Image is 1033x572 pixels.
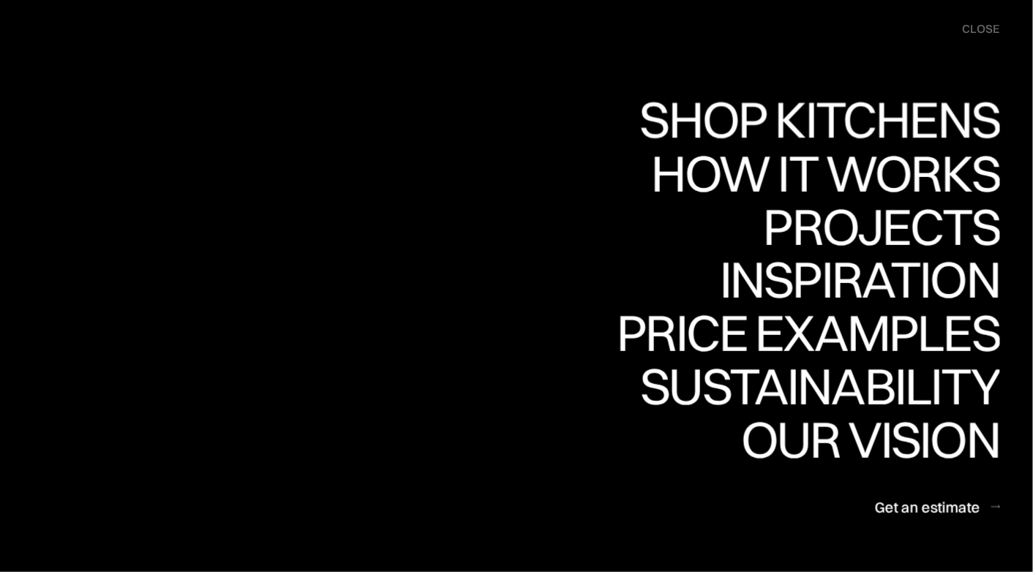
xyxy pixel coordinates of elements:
[948,15,1000,44] div: menu
[729,414,1000,467] a: Our visionOur vision
[647,148,1000,199] div: How it works
[628,361,1000,414] a: SustainabilitySustainability
[647,199,1000,250] div: How it works
[729,414,1000,465] div: Our vision
[647,148,1000,201] a: How it worksHow it works
[617,307,1000,358] div: Price examples
[699,305,1000,356] div: Inspiration
[875,497,980,516] div: Get an estimate
[628,412,1000,463] div: Sustainability
[763,200,1000,254] a: ProjectsProjects
[699,254,1000,307] a: InspirationInspiration
[632,94,1000,148] a: Shop KitchensShop Kitchens
[628,361,1000,412] div: Sustainability
[632,94,1000,145] div: Shop Kitchens
[699,254,1000,305] div: Inspiration
[617,307,1000,361] a: Price examplesPrice examples
[763,252,1000,303] div: Projects
[632,145,1000,196] div: Shop Kitchens
[763,200,1000,252] div: Projects
[729,465,1000,516] div: Our vision
[875,489,1000,524] a: Get an estimate
[963,21,1000,37] div: close
[617,358,1000,410] div: Price examples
